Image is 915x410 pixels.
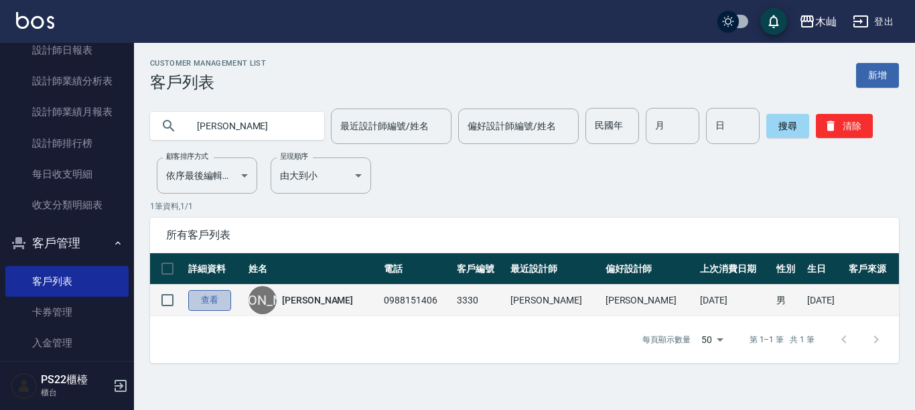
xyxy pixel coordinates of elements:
a: 設計師業績月報表 [5,96,129,127]
th: 偏好設計師 [602,253,697,285]
button: 搜尋 [766,114,809,138]
td: 0988151406 [380,285,453,316]
button: 客戶管理 [5,226,129,261]
a: 設計師排行榜 [5,128,129,159]
th: 客戶來源 [845,253,899,285]
div: 木屾 [815,13,837,30]
div: 由大到小 [271,157,371,194]
td: [PERSON_NAME] [507,285,602,316]
input: 搜尋關鍵字 [188,108,313,144]
th: 上次消費日期 [697,253,773,285]
td: [PERSON_NAME] [602,285,697,316]
label: 呈現順序 [280,151,308,161]
p: 櫃台 [41,387,109,399]
a: 收支分類明細表 [5,190,129,220]
a: 設計師業績分析表 [5,66,129,96]
button: 登出 [847,9,899,34]
a: 新增 [856,63,899,88]
a: 查看 [188,290,231,311]
td: [DATE] [804,285,845,316]
label: 顧客排序方式 [166,151,208,161]
h2: Customer Management List [150,59,266,68]
p: 1 筆資料, 1 / 1 [150,200,899,212]
h3: 客戶列表 [150,73,266,92]
a: 客戶列表 [5,266,129,297]
th: 姓名 [245,253,380,285]
th: 生日 [804,253,845,285]
button: 木屾 [794,8,842,36]
button: 清除 [816,114,873,138]
h5: PS22櫃檯 [41,373,109,387]
img: Logo [16,12,54,29]
a: 卡券管理 [5,297,129,328]
a: [PERSON_NAME] [282,293,353,307]
td: [DATE] [697,285,773,316]
a: 入金管理 [5,328,129,358]
th: 詳細資料 [185,253,245,285]
td: 男 [773,285,804,316]
p: 第 1–1 筆 共 1 筆 [750,334,815,346]
th: 最近設計師 [507,253,602,285]
a: 每日收支明細 [5,159,129,190]
th: 電話 [380,253,453,285]
div: 依序最後編輯時間 [157,157,257,194]
div: 50 [696,322,728,358]
div: [PERSON_NAME] [249,286,277,314]
a: 設計師日報表 [5,35,129,66]
th: 客戶編號 [453,253,507,285]
p: 每頁顯示數量 [642,334,691,346]
button: save [760,8,787,35]
th: 性別 [773,253,804,285]
td: 3330 [453,285,507,316]
span: 所有客戶列表 [166,228,883,242]
img: Person [11,372,38,399]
